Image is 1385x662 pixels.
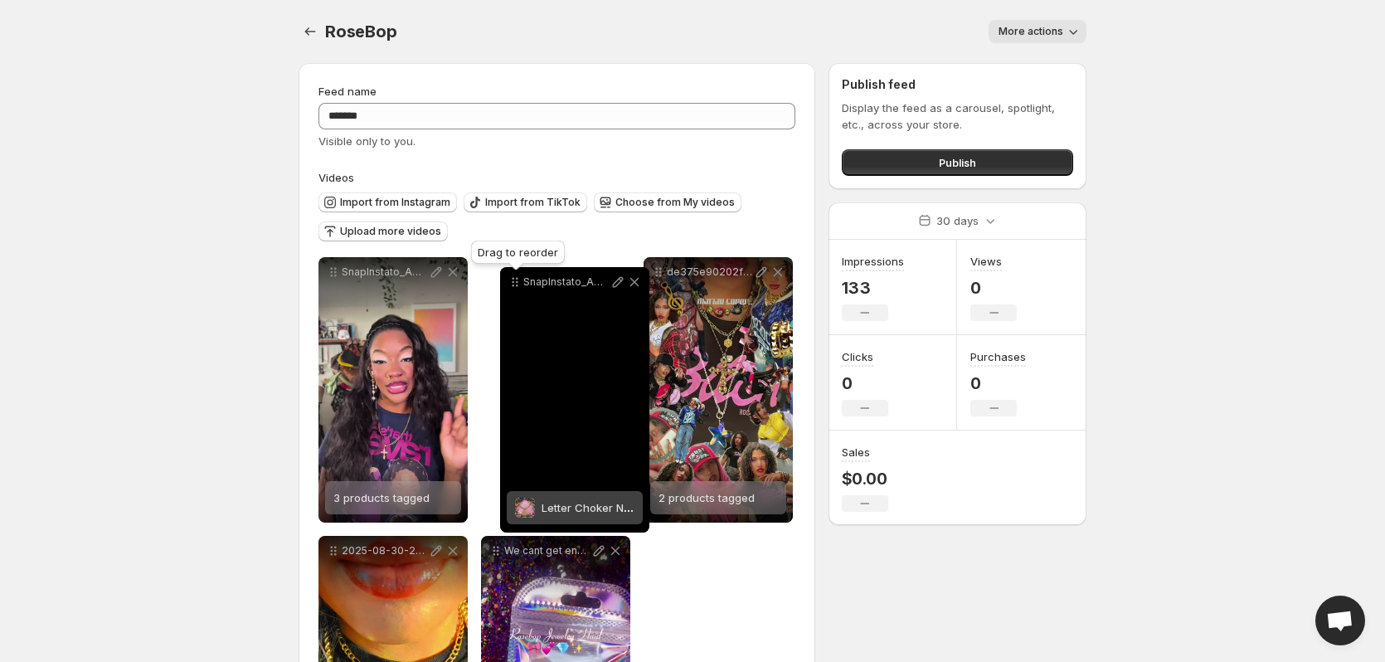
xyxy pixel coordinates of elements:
button: More actions [989,20,1086,43]
div: de375e90202f816aaac27056d6dbd00e2 products tagged [644,257,793,523]
button: Settings [299,20,322,43]
button: Choose from My videos [594,192,741,212]
p: 0 [970,278,1017,298]
span: Publish [939,154,976,171]
span: 3 products tagged [333,491,430,504]
div: Open chat [1315,596,1365,645]
h2: Publish feed [842,76,1073,93]
h3: Views [970,253,1002,270]
div: SnapInstato_AQNKb7uTzqW4LX74ZuUeiHOouIHjTu_ECpm5rtP091i4mPMTkey0FIuMYE7aNz4K42rxN_OJJU55urfcG3Wd-... [318,257,468,523]
span: Videos [318,171,354,184]
span: Visible only to you. [318,134,415,148]
span: RoseBop [325,22,397,41]
p: SnapInstato_AQOkkYWjXVjULC_RKiZtriMIddNSMY9MM0_HMJa3TUJNuIgOoi-kGiYclTo0XEpAqlUKlXJtxgN_VhrUg_f2o... [523,275,610,289]
p: 30 days [936,212,979,229]
p: SnapInstato_AQNKb7uTzqW4LX74ZuUeiHOouIHjTu_ECpm5rtP091i4mPMTkey0FIuMYE7aNz4K42rxN_OJJU55urfcG3Wd-... [342,265,428,279]
h3: Purchases [970,348,1026,365]
p: 0 [842,373,888,393]
h3: Clicks [842,348,873,365]
button: Import from Instagram [318,192,457,212]
p: 0 [970,373,1026,393]
span: 2 products tagged [658,491,755,504]
span: Import from Instagram [340,196,450,209]
span: Letter Choker Necklace [542,501,665,514]
button: Upload more videos [318,221,448,241]
p: We cant get enough of maybeitstyra her haul featuring our [PERSON_NAME] ring Check out her Instag... [504,544,590,557]
p: $0.00 [842,469,888,489]
p: 2025-08-30-204804774 [342,544,428,557]
p: 133 [842,278,904,298]
button: Import from TikTok [464,192,587,212]
div: SnapInstato_AQOkkYWjXVjULC_RKiZtriMIddNSMY9MM0_HMJa3TUJNuIgOoi-kGiYclTo0XEpAqlUKlXJtxgN_VhrUg_f2o... [500,267,649,533]
span: Feed name [318,85,377,98]
span: Upload more videos [340,225,441,238]
h3: Sales [842,444,870,460]
p: Display the feed as a carousel, spotlight, etc., across your store. [842,100,1073,133]
span: More actions [999,25,1063,38]
span: Import from TikTok [485,196,581,209]
span: Choose from My videos [615,196,735,209]
p: de375e90202f816aaac27056d6dbd00e [667,265,753,279]
h3: Impressions [842,253,904,270]
img: Letter Choker Necklace [515,498,535,518]
button: Publish [842,149,1073,176]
